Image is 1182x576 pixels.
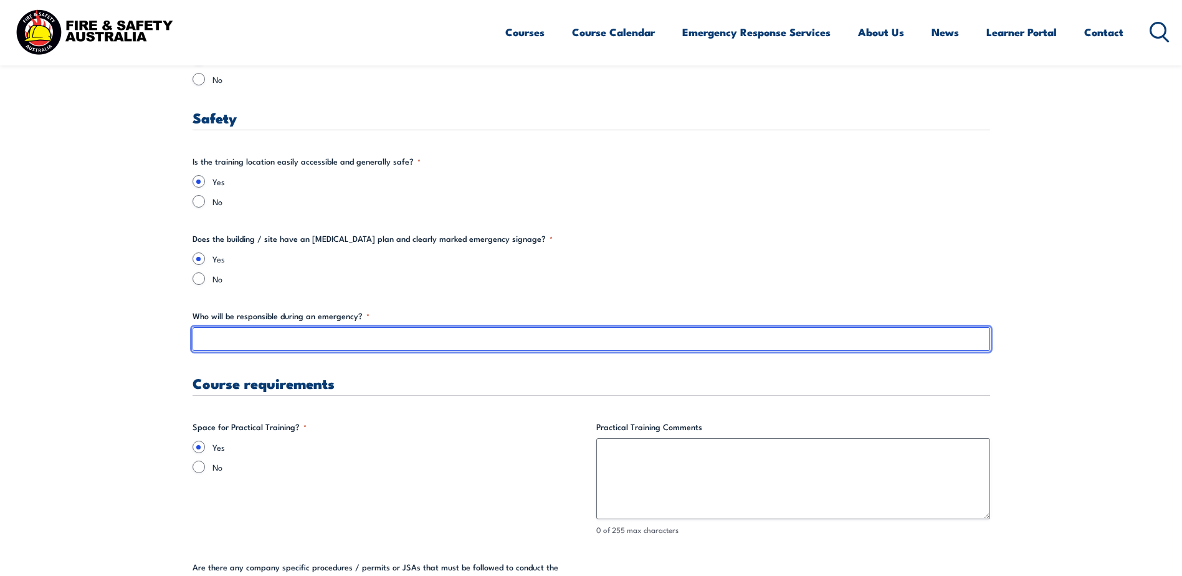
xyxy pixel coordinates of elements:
div: 0 of 255 max characters [596,524,990,536]
label: No [212,272,990,285]
a: News [932,16,959,49]
legend: Space for Practical Training? [193,421,307,433]
legend: Does the building / site have an [MEDICAL_DATA] plan and clearly marked emergency signage? [193,233,553,245]
label: No [212,195,990,208]
a: Emergency Response Services [682,16,831,49]
a: Contact [1084,16,1123,49]
label: No [212,73,990,85]
legend: Is the training location easily accessible and generally safe? [193,155,421,168]
h3: Safety [193,110,990,125]
label: Yes [212,175,990,188]
a: Course Calendar [572,16,655,49]
a: About Us [858,16,904,49]
label: Yes [212,441,586,453]
a: Learner Portal [986,16,1057,49]
a: Courses [505,16,545,49]
label: Practical Training Comments [596,421,990,433]
label: Who will be responsible during an emergency? [193,310,990,322]
label: Yes [212,252,990,265]
h3: Course requirements [193,376,990,390]
label: No [212,461,586,473]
